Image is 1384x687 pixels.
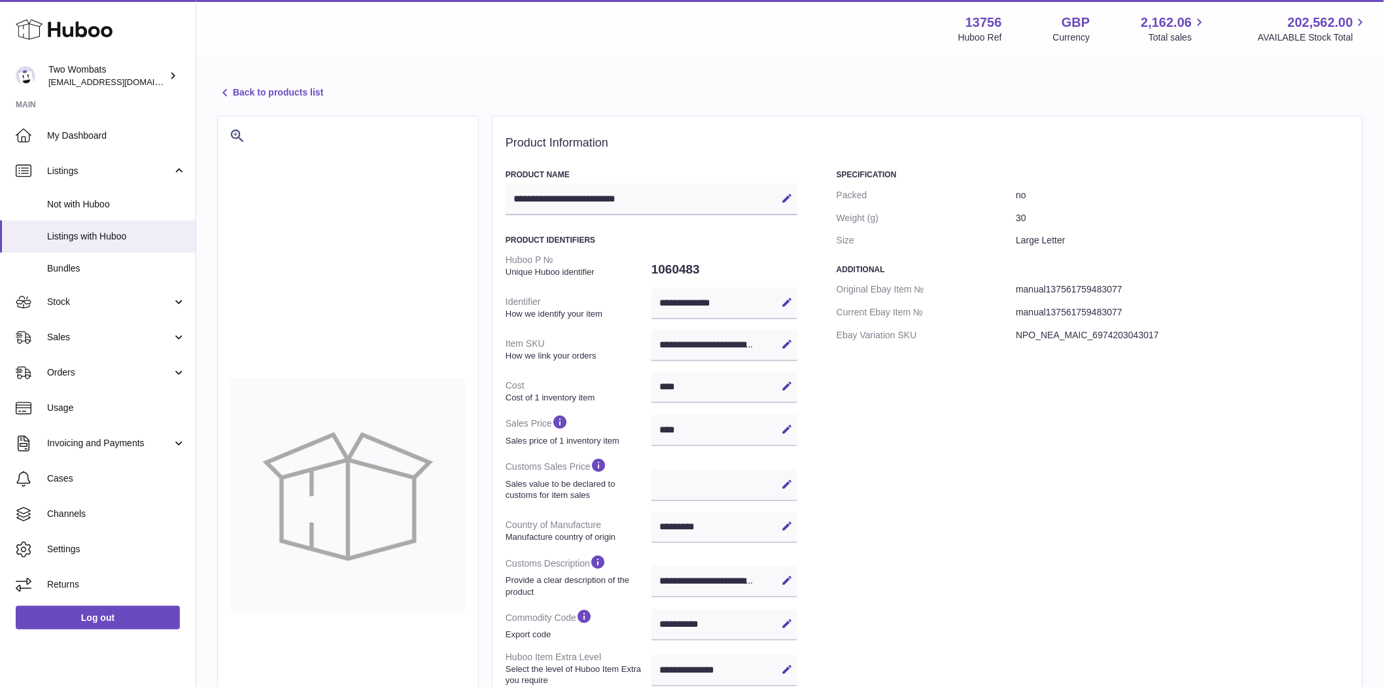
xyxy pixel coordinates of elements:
[47,331,172,343] span: Sales
[16,606,180,629] a: Log out
[506,249,651,283] dt: Huboo P №
[506,629,648,641] strong: Export code
[47,402,186,414] span: Usage
[47,543,186,555] span: Settings
[837,184,1016,207] dt: Packed
[506,291,651,325] dt: Identifier
[506,235,797,245] h3: Product Identifiers
[506,548,651,603] dt: Customs Description
[506,332,651,366] dt: Item SKU
[231,379,465,613] img: no-photo-large.jpg
[47,366,172,379] span: Orders
[506,374,651,408] dt: Cost
[48,77,192,87] span: [EMAIL_ADDRESS][DOMAIN_NAME]
[47,198,186,211] span: Not with Huboo
[16,66,35,86] img: internalAdmin-13756@internal.huboo.com
[1141,14,1192,31] span: 2,162.06
[506,350,648,362] strong: How we link your orders
[1258,31,1368,44] span: AVAILABLE Stock Total
[1016,301,1349,324] dd: manual137561759483077
[506,478,648,501] strong: Sales value to be declared to customs for item sales
[837,264,1349,275] h3: Additional
[506,308,648,320] strong: How we identify your item
[217,85,323,101] a: Back to products list
[837,278,1016,301] dt: Original Ebay Item №
[1288,14,1353,31] span: 202,562.00
[47,262,186,275] span: Bundles
[1016,184,1349,207] dd: no
[1016,324,1349,347] dd: NPO_NEA_MAIC_6974203043017
[506,266,648,278] strong: Unique Huboo identifier
[47,130,186,142] span: My Dashboard
[506,392,648,404] strong: Cost of 1 inventory item
[47,508,186,520] span: Channels
[651,256,797,283] dd: 1060483
[506,574,648,597] strong: Provide a clear description of the product
[47,296,172,308] span: Stock
[837,169,1349,180] h3: Specification
[47,165,172,177] span: Listings
[506,663,648,686] strong: Select the level of Huboo Item Extra you require
[506,435,648,447] strong: Sales price of 1 inventory item
[48,63,166,88] div: Two Wombats
[47,437,172,449] span: Invoicing and Payments
[965,14,1002,31] strong: 13756
[506,603,651,646] dt: Commodity Code
[1016,207,1349,230] dd: 30
[506,169,797,180] h3: Product Name
[1149,31,1207,44] span: Total sales
[47,472,186,485] span: Cases
[837,207,1016,230] dt: Weight (g)
[837,229,1016,252] dt: Size
[506,451,651,506] dt: Customs Sales Price
[1016,229,1349,252] dd: Large Letter
[47,230,186,243] span: Listings with Huboo
[506,514,651,548] dt: Country of Manufacture
[506,531,648,543] strong: Manufacture country of origin
[506,136,1349,150] h2: Product Information
[47,578,186,591] span: Returns
[958,31,1002,44] div: Huboo Ref
[837,324,1016,347] dt: Ebay Variation SKU
[1062,14,1090,31] strong: GBP
[837,301,1016,324] dt: Current Ebay Item №
[506,408,651,451] dt: Sales Price
[1258,14,1368,44] a: 202,562.00 AVAILABLE Stock Total
[1141,14,1207,44] a: 2,162.06 Total sales
[1053,31,1090,44] div: Currency
[1016,278,1349,301] dd: manual137561759483077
